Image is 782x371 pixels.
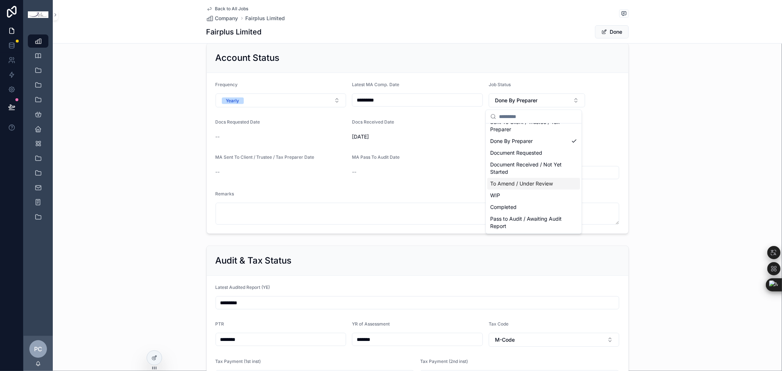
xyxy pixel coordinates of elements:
div: Suggestions [486,124,581,234]
span: PTR [216,321,224,327]
span: Remarks [216,191,234,196]
span: To Amend / Under Review [490,180,553,187]
button: Select Button [489,333,620,347]
img: App logo [28,11,48,18]
div: scrollable content [23,29,53,233]
span: WIP [490,192,500,199]
span: Latest MA Comp. Date [352,82,399,87]
span: M-Code [495,336,515,344]
span: Company [215,15,238,22]
span: Document Requested [490,149,542,157]
span: Pass to Audit / Awaiting Audit Report [490,215,568,230]
span: Completed [490,203,517,211]
span: Tax Payment (2nd inst) [420,359,468,364]
h2: Account Status [216,52,280,64]
span: YR of Assessment [352,321,390,327]
span: -- [216,168,220,176]
a: Fairplus Limited [246,15,285,22]
a: Back to All Jobs [206,6,249,12]
span: Done By Preparer [490,137,533,145]
span: Done By Preparer [495,97,537,104]
span: -- [216,133,220,140]
h2: Audit & Tax Status [216,255,292,267]
span: Latest Audited Report (YE) [216,284,270,290]
span: Sent To Client / Trustee / Tax Preparer [490,118,568,133]
span: Job Status [489,82,511,87]
span: PC [34,345,42,353]
button: Done [595,25,629,38]
h1: Fairplus Limited [206,27,262,37]
span: Docs Requested Date [216,119,260,125]
span: Tax Payment (1st inst) [216,359,261,364]
span: [DATE] [352,133,483,140]
span: -- [352,168,356,176]
span: Document Received / Not Yet Started [490,161,568,176]
span: Docs Received Date [352,119,394,125]
button: Select Button [216,93,346,107]
span: MA Pass To Audit Date [352,154,400,160]
div: Yearly [226,98,239,104]
span: Tax Code [489,321,509,327]
a: Company [206,15,238,22]
button: Select Button [489,93,585,107]
span: Back to All Jobs [215,6,249,12]
span: MA Sent To Client / Trustee / Tax Preparer Date [216,154,315,160]
span: Frequency [216,82,238,87]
